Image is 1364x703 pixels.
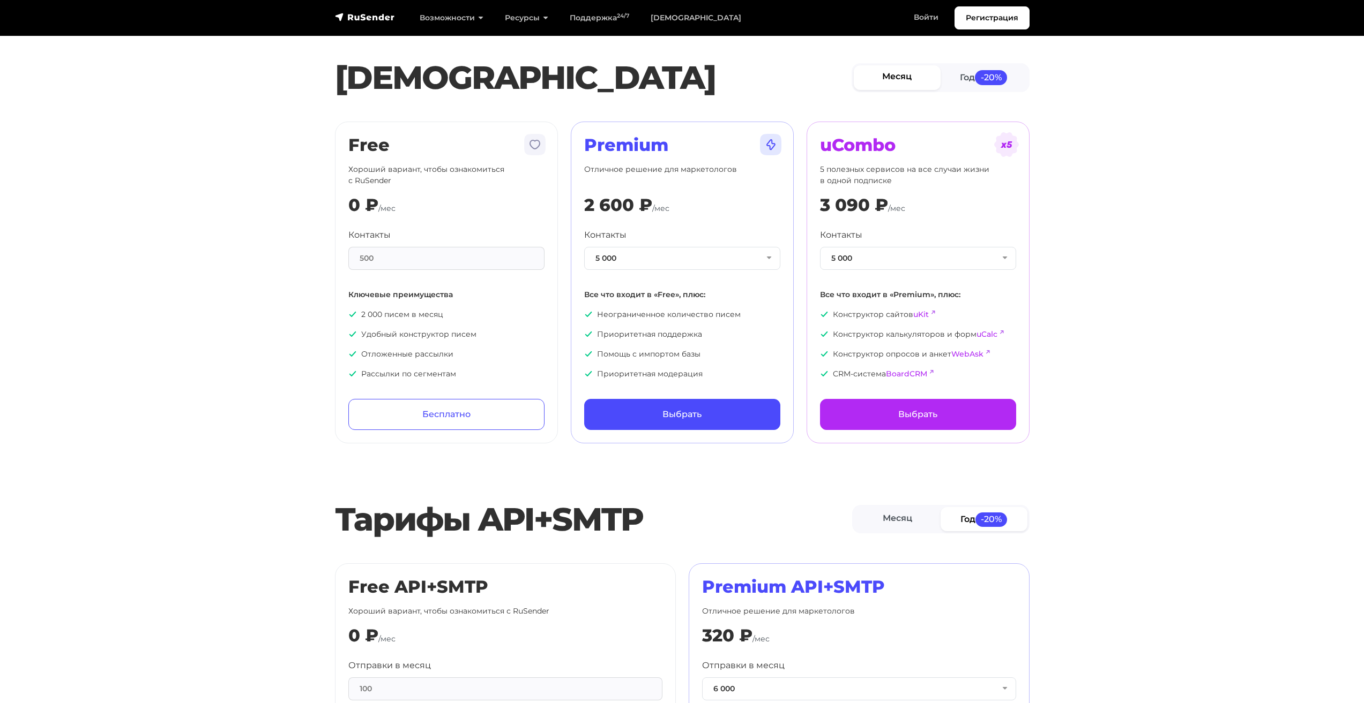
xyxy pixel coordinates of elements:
a: Ресурсы [494,7,559,29]
div: 3 090 ₽ [820,195,888,215]
img: tarif-ucombo.svg [994,132,1019,157]
a: Год [941,507,1027,531]
span: /мес [378,203,396,213]
p: Помощь с импортом базы [584,349,780,360]
span: -20% [975,512,1008,526]
a: Войти [903,6,949,28]
img: icon-ok.svg [820,330,829,338]
a: Регистрация [955,6,1030,29]
button: 5 000 [584,247,780,270]
a: [DEMOGRAPHIC_DATA] [640,7,752,29]
img: tarif-premium.svg [758,132,784,157]
label: Отправки в месяц [702,659,785,672]
span: /мес [752,634,770,644]
div: 2 600 ₽ [584,195,652,215]
p: Приоритетная поддержка [584,329,780,340]
img: icon-ok.svg [584,350,593,358]
a: BoardCRM [886,369,927,379]
p: Приоритетная модерация [584,368,780,380]
h2: Premium API+SMTP [702,577,1016,597]
img: tarif-free.svg [522,132,548,157]
p: Все что входит в «Free», плюс: [584,289,780,300]
label: Контакты [584,229,627,241]
p: Отличное решение для маркетологов [702,606,1016,617]
img: icon-ok.svg [584,369,593,378]
a: Поддержка24/7 [559,7,640,29]
span: /мес [378,634,396,644]
img: icon-ok.svg [820,350,829,358]
img: icon-ok.svg [348,330,357,338]
p: Конструктор калькуляторов и форм [820,329,1016,340]
h1: [DEMOGRAPHIC_DATA] [335,58,852,97]
img: icon-ok.svg [348,310,357,319]
p: Хороший вариант, чтобы ознакомиться с RuSender [348,164,545,186]
p: Ключевые преимущества [348,289,545,300]
label: Отправки в месяц [348,659,431,672]
a: Год [941,65,1027,89]
a: WebAsk [951,349,983,359]
p: Отложенные рассылки [348,349,545,360]
a: Месяц [854,507,941,531]
p: Хороший вариант, чтобы ознакомиться с RuSender [348,606,662,617]
img: RuSender [335,12,395,22]
span: /мес [652,203,669,213]
p: Удобный конструктор писем [348,329,545,340]
span: /мес [888,203,905,213]
h2: Free [348,135,545,155]
p: CRM-система [820,368,1016,380]
a: uCalc [977,329,997,339]
p: Конструктор опросов и анкет [820,349,1016,360]
p: Конструктор сайтов [820,309,1016,320]
img: icon-ok.svg [348,350,357,358]
img: icon-ok.svg [820,369,829,378]
h2: Free API+SMTP [348,577,662,597]
p: 5 полезных сервисов на все случаи жизни в одной подписке [820,164,1016,186]
h2: Premium [584,135,780,155]
p: Рассылки по сегментам [348,368,545,380]
label: Контакты [348,229,391,241]
a: uKit [913,309,929,319]
h2: uCombo [820,135,1016,155]
img: icon-ok.svg [584,310,593,319]
button: 5 000 [820,247,1016,270]
p: Неограниченное количество писем [584,309,780,320]
a: Выбрать [584,399,780,430]
h2: Тарифы API+SMTP [335,500,852,539]
a: Возможности [409,7,494,29]
a: Месяц [854,65,941,89]
img: icon-ok.svg [820,310,829,319]
p: Отличное решение для маркетологов [584,164,780,186]
p: Все что входит в «Premium», плюс: [820,289,1016,300]
p: 2 000 писем в месяц [348,309,545,320]
a: Выбрать [820,399,1016,430]
button: 6 000 [702,677,1016,700]
sup: 24/7 [617,12,629,19]
a: Бесплатно [348,399,545,430]
div: 0 ₽ [348,195,378,215]
div: 0 ₽ [348,625,378,646]
span: -20% [975,70,1007,85]
div: 320 ₽ [702,625,752,646]
img: icon-ok.svg [584,330,593,338]
label: Контакты [820,229,862,241]
img: icon-ok.svg [348,369,357,378]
